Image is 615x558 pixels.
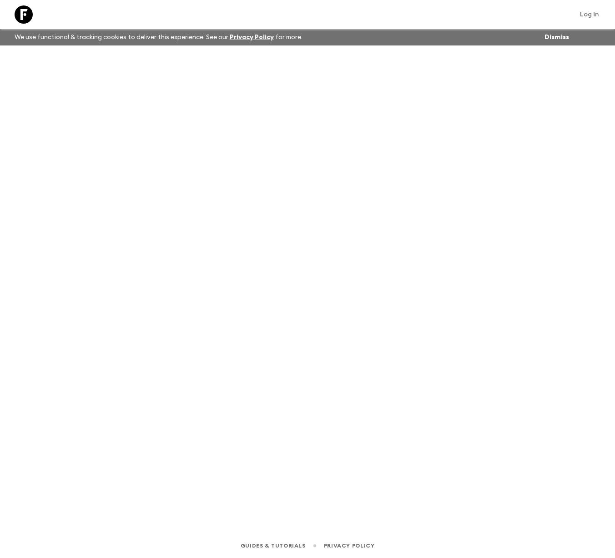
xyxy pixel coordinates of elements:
a: Privacy Policy [230,34,274,40]
a: Privacy Policy [324,541,374,551]
p: We use functional & tracking cookies to deliver this experience. See our for more. [11,29,306,45]
button: Dismiss [542,31,571,44]
a: Guides & Tutorials [241,541,306,551]
a: Log in [575,8,604,21]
